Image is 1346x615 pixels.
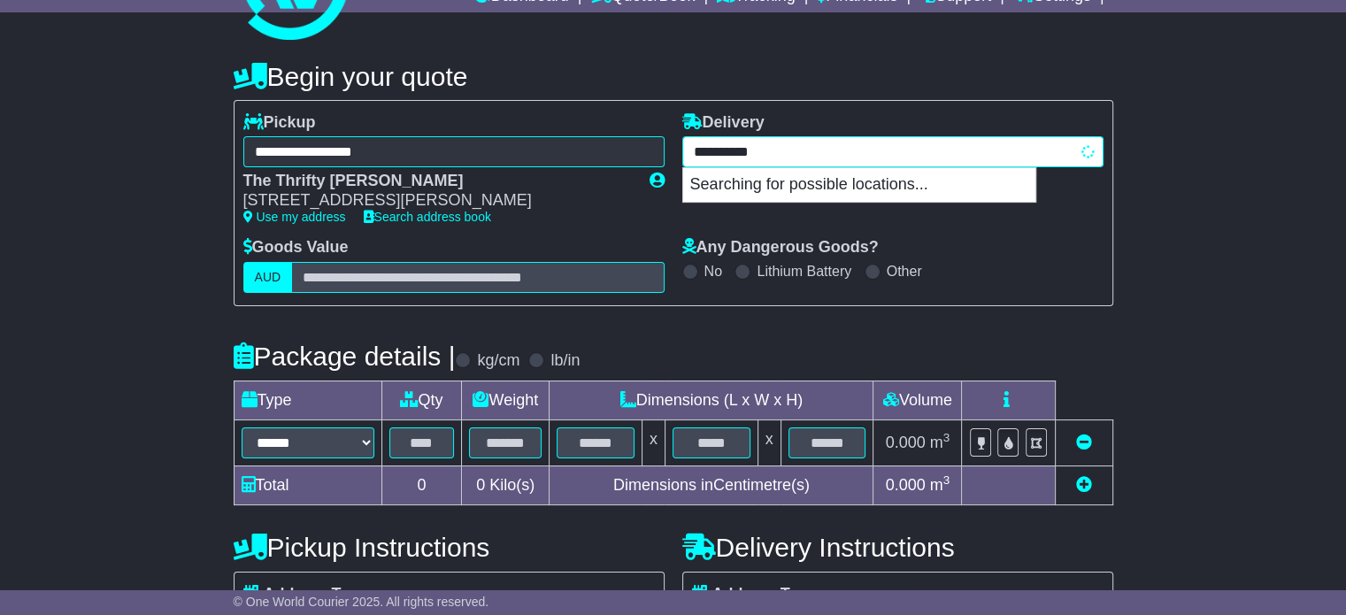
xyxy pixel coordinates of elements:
[381,381,462,419] td: Qty
[243,262,293,293] label: AUD
[243,238,349,258] label: Goods Value
[682,113,765,133] label: Delivery
[462,465,550,504] td: Kilo(s)
[243,585,368,604] label: Address Type
[243,210,346,224] a: Use my address
[550,351,580,371] label: lb/in
[682,136,1104,167] typeahead: Please provide city
[873,381,962,419] td: Volume
[682,238,879,258] label: Any Dangerous Goods?
[943,431,950,444] sup: 3
[477,351,519,371] label: kg/cm
[1076,476,1092,494] a: Add new item
[234,533,665,562] h4: Pickup Instructions
[381,465,462,504] td: 0
[930,434,950,451] span: m
[234,595,489,609] span: © One World Courier 2025. All rights reserved.
[550,381,873,419] td: Dimensions (L x W x H)
[243,191,632,211] div: [STREET_ADDRESS][PERSON_NAME]
[234,62,1113,91] h4: Begin your quote
[683,168,1035,202] p: Searching for possible locations...
[234,342,456,371] h4: Package details |
[758,419,781,465] td: x
[704,263,722,280] label: No
[462,381,550,419] td: Weight
[886,434,926,451] span: 0.000
[1076,434,1092,451] a: Remove this item
[243,172,632,191] div: The Thrifty [PERSON_NAME]
[887,263,922,280] label: Other
[682,533,1113,562] h4: Delivery Instructions
[476,476,485,494] span: 0
[642,419,665,465] td: x
[943,473,950,487] sup: 3
[757,263,851,280] label: Lithium Battery
[234,465,381,504] td: Total
[234,381,381,419] td: Type
[550,465,873,504] td: Dimensions in Centimetre(s)
[364,210,491,224] a: Search address book
[930,476,950,494] span: m
[886,476,926,494] span: 0.000
[243,113,316,133] label: Pickup
[692,585,817,604] label: Address Type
